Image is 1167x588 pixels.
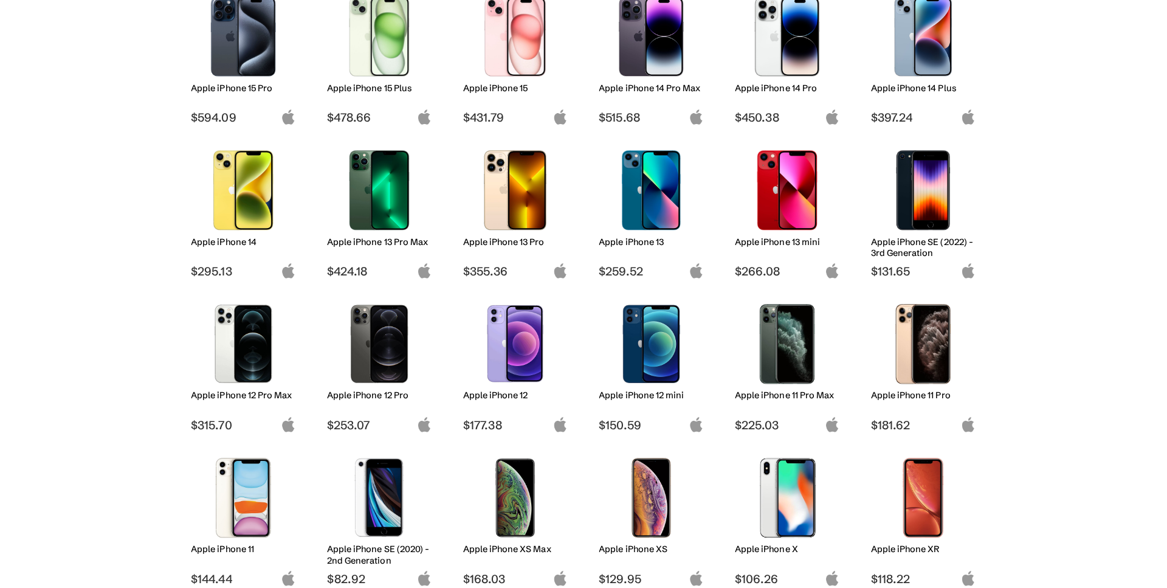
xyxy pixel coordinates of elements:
h2: Apple iPhone 12 Pro Max [194,390,298,401]
h2: Apple iPhone 12 Pro [329,390,433,401]
img: apple-logo [283,570,298,585]
img: iPhone X [743,458,829,537]
img: apple-logo [688,417,703,432]
a: iPhone 13 Pro Max Apple iPhone 13 Pro Max $424.18 apple-logo [323,147,439,280]
span: $177.38 [464,418,568,432]
a: iPhone SE 2nd Gen Apple iPhone SE (2020) - 2nd Generation $82.92 apple-logo [323,452,439,585]
img: apple-logo [688,112,703,127]
img: apple-logo [553,570,568,585]
span: $594.09 [194,112,298,127]
span: $515.68 [599,112,703,127]
img: apple-logo [823,570,838,585]
img: iPhone XR [878,458,964,537]
a: iPhone 11 Apple iPhone 11 $144.44 apple-logo [188,452,304,585]
img: apple-logo [283,265,298,280]
img: iPhone 12 Pro Max [204,305,289,384]
span: $478.66 [329,112,433,127]
img: apple-logo [553,112,568,127]
img: iPhone SE 2nd Gen [339,458,424,537]
img: apple-logo [823,417,838,432]
a: iPhone 12 Apple iPhone 12 $177.38 apple-logo [458,299,574,432]
img: iPhone 12 mini [608,305,694,384]
h2: Apple iPhone 11 [194,543,298,554]
h2: Apple iPhone 12 mini [599,390,703,401]
img: iPhone 13 Pro Max [339,153,424,232]
h2: Apple iPhone 14 Plus [869,85,973,96]
a: iPhone XS Apple iPhone XS $129.95 apple-logo [593,452,709,585]
img: iPhone 12 [473,305,559,384]
img: apple-logo [418,265,433,280]
img: iPhone 12 Pro [339,305,424,384]
h2: Apple iPhone XS Max [464,543,568,554]
img: apple-logo [958,417,973,432]
a: iPhone 12 Pro Apple iPhone 12 Pro $253.07 apple-logo [323,299,439,432]
h2: Apple iPhone 14 Pro [734,85,838,96]
img: apple-logo [958,265,973,280]
span: $266.08 [734,265,838,280]
img: apple-logo [958,570,973,585]
a: iPhone 12 Pro Max Apple iPhone 12 Pro Max $315.70 apple-logo [188,299,304,432]
img: apple-logo [958,112,973,127]
img: apple-logo [688,265,703,280]
span: $295.13 [194,265,298,280]
img: apple-logo [553,265,568,280]
h2: Apple iPhone XS [599,543,703,554]
h2: Apple iPhone 13 [599,238,703,249]
span: $259.52 [599,265,703,280]
a: iPhone SE 3rd Gen Apple iPhone SE (2022) - 3rd Generation $131.65 apple-logo [863,147,979,280]
span: $431.79 [464,112,568,127]
img: apple-logo [688,570,703,585]
span: $315.70 [194,418,298,432]
img: iPhone XS Max [473,458,559,537]
h2: Apple iPhone 15 [464,85,568,96]
span: $253.07 [329,418,433,432]
h2: Apple iPhone 11 Pro Max [734,390,838,401]
span: $355.36 [464,265,568,280]
span: $168.03 [464,570,568,585]
span: $106.26 [734,570,838,585]
h2: Apple iPhone SE (2020) - 2nd Generation [329,543,433,565]
a: iPhone 13 Apple iPhone 13 $259.52 apple-logo [593,147,709,280]
h2: Apple iPhone 15 Pro [194,85,298,96]
span: $82.92 [329,570,433,585]
span: $450.38 [734,112,838,127]
span: $397.24 [869,112,973,127]
h2: Apple iPhone 13 mini [734,238,838,249]
img: iPhone 13 [608,153,694,232]
img: iPhone 11 Pro [878,305,964,384]
h2: Apple iPhone 13 Pro [464,238,568,249]
img: apple-logo [283,112,298,127]
h2: Apple iPhone SE (2022) - 3rd Generation [869,238,973,260]
span: $131.65 [869,265,973,280]
img: apple-logo [823,265,838,280]
span: $118.22 [869,570,973,585]
span: $225.03 [734,418,838,432]
img: iPhone XS [608,458,694,537]
img: apple-logo [823,112,838,127]
a: iPhone 12 mini Apple iPhone 12 mini $150.59 apple-logo [593,299,709,432]
img: iPhone 14 [204,153,289,232]
img: apple-logo [553,417,568,432]
a: iPhone XS Max Apple iPhone XS Max $168.03 apple-logo [458,452,574,585]
span: $144.44 [194,570,298,585]
h2: Apple iPhone 13 Pro Max [329,238,433,249]
img: iPhone 11 Pro Max [743,305,829,384]
a: iPhone 11 Pro Apple iPhone 11 Pro $181.62 apple-logo [863,299,979,432]
span: $424.18 [329,265,433,280]
h2: Apple iPhone 14 Pro Max [599,85,703,96]
span: $150.59 [599,418,703,432]
img: apple-logo [418,570,433,585]
h2: Apple iPhone 14 [194,238,298,249]
h2: Apple iPhone 11 Pro [869,390,973,401]
img: iPhone SE 3rd Gen [878,153,964,232]
span: $129.95 [599,570,703,585]
h2: Apple iPhone 15 Plus [329,85,433,96]
h2: Apple iPhone 12 [464,390,568,401]
a: iPhone 11 Pro Max Apple iPhone 11 Pro Max $225.03 apple-logo [728,299,844,432]
a: iPhone 13 Pro Apple iPhone 13 Pro $355.36 apple-logo [458,147,574,280]
img: iPhone 13 mini [743,153,829,232]
img: iPhone 13 Pro [473,153,559,232]
img: apple-logo [418,112,433,127]
img: apple-logo [283,417,298,432]
a: iPhone 13 mini Apple iPhone 13 mini $266.08 apple-logo [728,147,844,280]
